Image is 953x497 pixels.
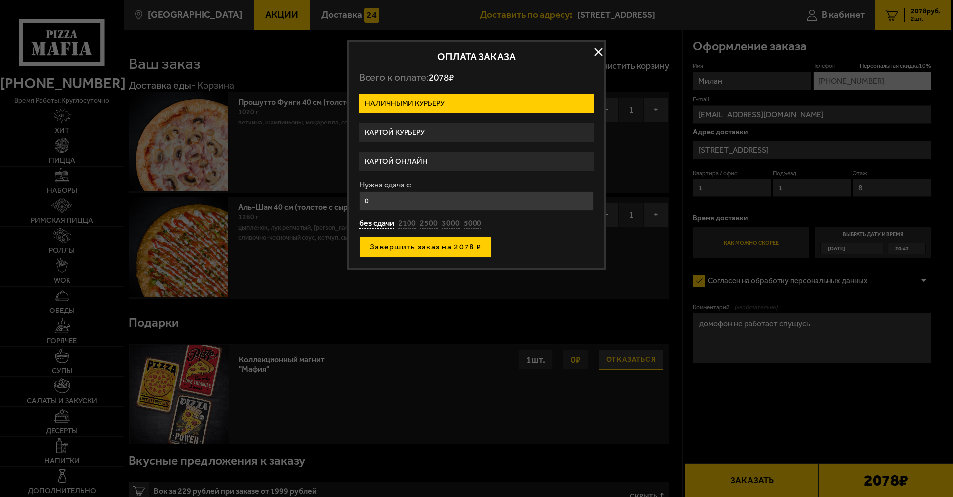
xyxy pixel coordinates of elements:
p: Всего к оплате: [359,71,594,84]
h2: Оплата заказа [359,52,594,62]
button: 2100 [398,218,416,229]
button: без сдачи [359,218,394,229]
button: Завершить заказ на 2078 ₽ [359,236,492,258]
button: 3000 [442,218,460,229]
label: Наличными курьеру [359,94,594,113]
label: Нужна сдача с: [359,181,594,189]
label: Картой курьеру [359,123,594,142]
label: Картой онлайн [359,152,594,171]
span: 2078 ₽ [429,72,454,83]
button: 5000 [464,218,481,229]
button: 2500 [420,218,438,229]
